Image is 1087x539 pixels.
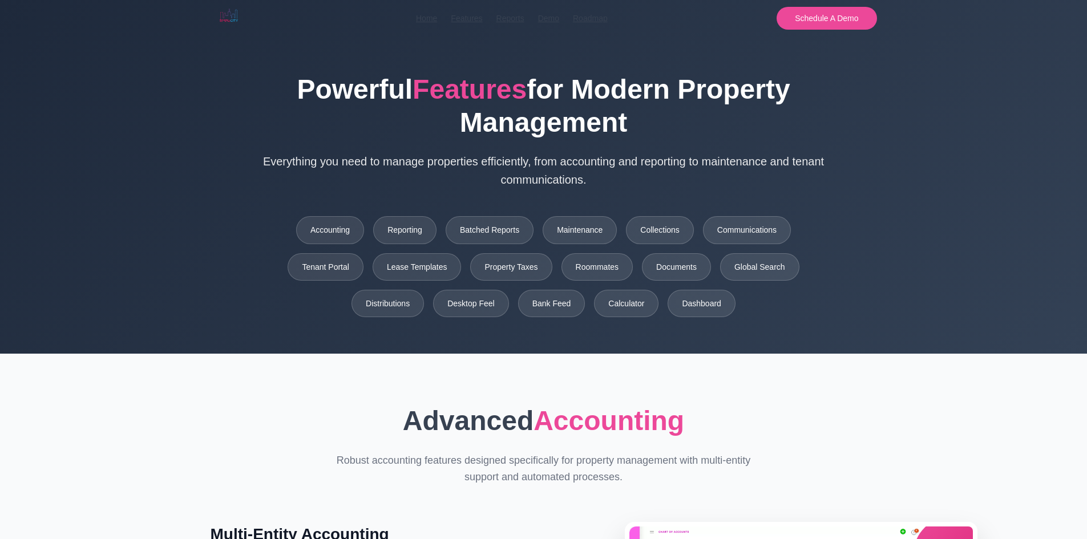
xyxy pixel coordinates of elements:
span: Accounting [534,406,684,436]
a: Lease Templates [373,253,462,281]
span: Features [413,74,527,104]
a: Roadmap [573,12,608,25]
a: Roommates [561,253,633,281]
h2: Advanced [211,399,877,443]
p: Robust accounting features designed specifically for property management with multi-entity suppor... [325,452,763,485]
a: Dashboard [668,290,736,317]
a: Features [451,12,482,25]
img: Simplicity Logo [211,2,247,30]
a: Maintenance [543,216,617,244]
a: Home [416,12,437,25]
a: Accounting [296,216,364,244]
a: Property Taxes [470,253,552,281]
a: Batched Reports [446,216,534,244]
a: Tenant Portal [288,253,363,281]
p: Everything you need to manage properties efficiently, from accounting and reporting to maintenanc... [258,152,829,189]
a: Documents [642,253,711,281]
a: Communications [703,216,791,244]
a: Calculator [594,290,658,317]
h1: Powerful for Modern Property Management [258,73,829,139]
a: Collections [626,216,693,244]
a: Desktop Feel [433,290,508,317]
button: Schedule A Demo [777,7,876,30]
a: Reporting [373,216,437,244]
a: Reports [496,12,524,25]
a: Bank Feed [518,290,585,317]
a: Demo [538,12,559,25]
a: Distributions [351,290,424,317]
a: Global Search [720,253,799,281]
